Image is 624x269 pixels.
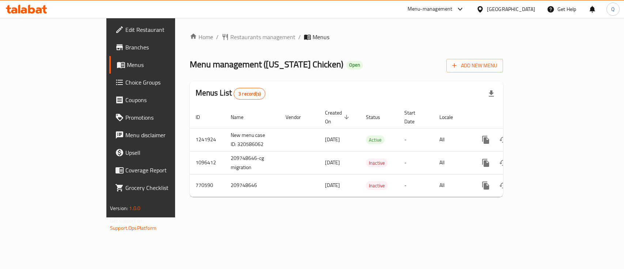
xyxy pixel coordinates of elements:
td: 209748646-cg migration [225,151,280,174]
a: Restaurants management [222,33,295,41]
table: enhanced table [190,106,553,197]
div: Menu-management [408,5,453,14]
span: Choice Groups [125,78,205,87]
td: All [434,151,471,174]
button: more [477,154,495,172]
div: Open [346,61,363,70]
span: Locale [439,113,462,122]
span: Menus [313,33,329,41]
span: 1.0.0 [129,203,140,213]
span: Restaurants management [230,33,295,41]
span: Version: [110,203,128,213]
td: New menu case ID: 320586062 [225,128,280,151]
span: Get support on: [110,216,144,225]
a: Support.OpsPlatform [110,223,156,233]
span: Promotions [125,113,205,122]
td: 209748646 [225,174,280,197]
span: 3 record(s) [234,90,265,97]
div: Inactive [366,158,388,167]
td: - [398,128,434,151]
a: Edit Restaurant [109,21,211,38]
button: more [477,131,495,149]
span: Add New Menu [452,61,497,70]
a: Branches [109,38,211,56]
span: Vendor [285,113,310,122]
span: Coupons [125,96,205,104]
span: Upsell [125,148,205,157]
h2: Menus List [196,87,265,100]
button: Add New Menu [446,59,503,72]
td: All [434,174,471,197]
span: Active [366,136,385,144]
a: Grocery Checklist [109,179,211,197]
div: [GEOGRAPHIC_DATA] [487,5,535,13]
a: Coupons [109,91,211,109]
span: Menu disclaimer [125,131,205,139]
span: Coverage Report [125,166,205,175]
td: All [434,128,471,151]
button: Change Status [495,131,512,149]
th: Actions [471,106,553,128]
a: Choice Groups [109,74,211,91]
li: / [298,33,301,41]
li: / [216,33,219,41]
td: - [398,151,434,174]
span: Open [346,62,363,68]
span: Edit Restaurant [125,25,205,34]
span: Inactive [366,159,388,167]
a: Promotions [109,109,211,126]
button: Change Status [495,154,512,172]
span: Q [611,5,614,13]
span: Grocery Checklist [125,183,205,192]
a: Menus [109,56,211,74]
span: Menus [127,60,205,69]
nav: breadcrumb [190,33,503,41]
span: Branches [125,43,205,52]
span: [DATE] [325,180,340,190]
span: [DATE] [325,135,340,144]
span: Inactive [366,182,388,190]
span: Status [366,113,390,122]
span: Created On [325,108,351,126]
a: Upsell [109,144,211,161]
button: more [477,177,495,194]
span: Start Date [404,108,425,126]
div: Total records count [234,88,265,100]
a: Coverage Report [109,161,211,179]
span: [DATE] [325,158,340,167]
td: - [398,174,434,197]
a: Menu disclaimer [109,126,211,144]
span: Menu management ( [US_STATE] Chicken ) [190,56,343,72]
span: ID [196,113,209,122]
span: Name [231,113,253,122]
button: Change Status [495,177,512,194]
div: Export file [483,85,500,102]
